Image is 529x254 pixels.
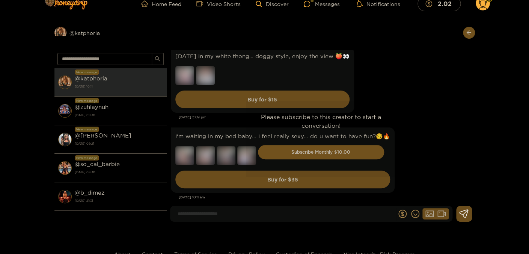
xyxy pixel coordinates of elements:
[155,56,160,62] span: search
[258,145,384,159] button: Subscribe Monthly $10.00
[58,133,72,146] img: conversation
[75,132,131,139] strong: @ [PERSON_NAME]
[75,189,104,196] strong: @ b_dimez
[196,0,207,7] span: video-camera
[258,113,384,130] p: Please subscribe to this creator to start a conversation!
[463,27,475,39] button: arrow-left
[141,0,181,7] a: Home Feed
[466,30,472,36] span: arrow-left
[75,127,99,132] div: New message
[196,0,241,7] a: Video Shorts
[256,1,288,7] a: Discover
[75,161,120,167] strong: @ so_cal_barbie
[75,197,163,204] strong: [DATE] 21:31
[75,140,163,147] strong: [DATE] 09:21
[75,112,163,118] strong: [DATE] 09:36
[425,0,436,7] span: dollar
[141,0,152,7] span: home
[58,161,72,175] img: conversation
[152,53,164,65] button: search
[58,104,72,118] img: conversation
[75,70,99,75] div: New message
[75,75,107,82] strong: @ katphoria
[75,104,109,110] strong: @ zuhlaynuh
[58,76,72,89] img: conversation
[75,98,99,103] div: New message
[75,169,163,175] strong: [DATE] 08:30
[75,83,163,90] strong: [DATE] 10:11
[58,190,72,203] img: conversation
[75,155,99,160] div: New message
[54,27,167,39] div: @katphoria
